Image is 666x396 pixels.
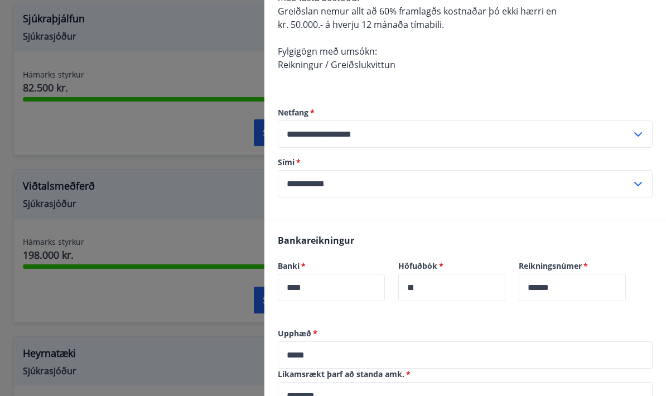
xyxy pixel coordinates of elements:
span: kr. 50.000.- á hverju 12 mánaða tímabili. [278,18,444,31]
label: Upphæð [278,328,653,339]
span: Fylgigögn með umsókn: [278,45,377,57]
label: Netfang [278,107,653,118]
label: Sími [278,157,653,168]
label: Höfuðbók [398,260,505,272]
span: Greiðslan nemur allt að 60% framlagðs kostnaðar þó ekki hærri en [278,5,557,17]
label: Líkamsrækt þarf að standa amk. [278,369,653,380]
span: Reikningur / Greiðslukvittun [278,59,395,71]
label: Reikningsnúmer [519,260,626,272]
span: Bankareikningur [278,234,354,247]
div: Upphæð [278,341,653,369]
label: Banki [278,260,385,272]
